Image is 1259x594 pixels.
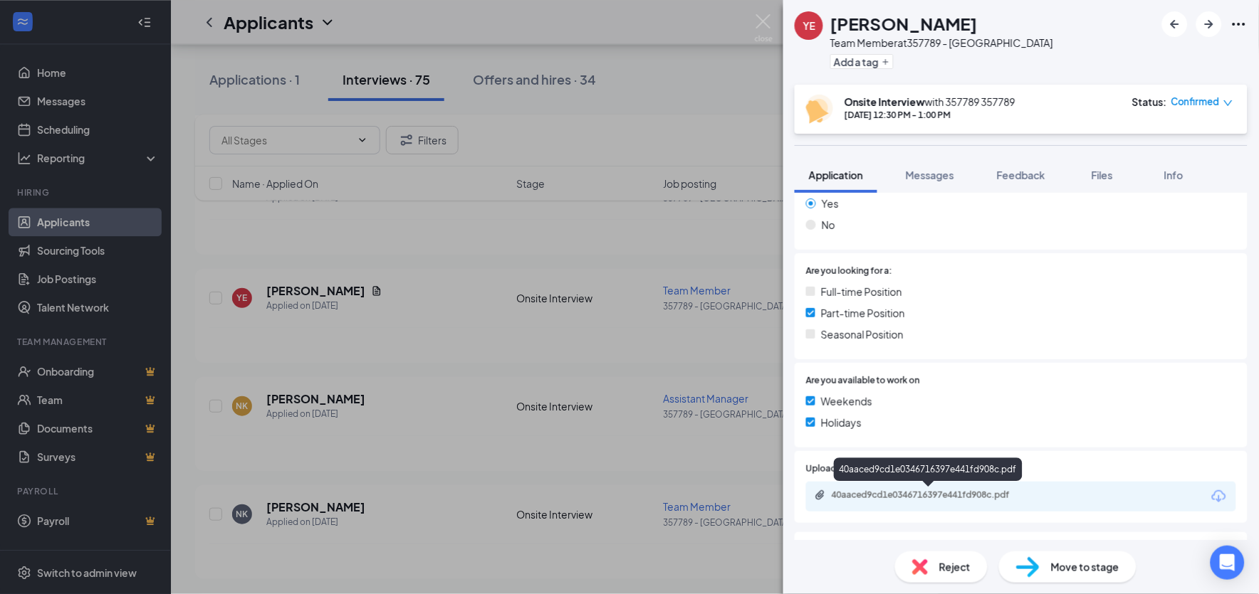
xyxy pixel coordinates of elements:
span: Are you available to work on [806,374,920,388]
span: Reject [939,559,971,575]
span: Confirmed [1171,95,1220,109]
span: Are you looking for a: [806,265,892,278]
span: Upload Resume [806,462,871,476]
div: Open Intercom Messenger [1211,546,1245,580]
span: Info [1164,169,1184,181]
span: Weekends [821,393,872,409]
div: YE [803,18,815,33]
div: 40aaced9cd1e0346716397e441fd908c.pdf [834,457,1023,481]
svg: ArrowRight [1201,16,1218,33]
span: No [822,217,835,233]
svg: Download [1211,488,1228,505]
span: Full-time Position [821,284,902,299]
svg: Ellipses [1231,16,1248,33]
span: Move to stage [1051,559,1119,575]
span: Part-time Position [821,305,905,321]
h1: [PERSON_NAME] [830,11,978,36]
span: Holidays [821,415,862,430]
svg: ArrowLeftNew [1166,16,1184,33]
svg: Paperclip [815,489,826,501]
div: 40aaced9cd1e0346716397e441fd908c.pdf [832,489,1031,501]
svg: Plus [882,58,890,66]
b: Onsite Interview [845,95,925,108]
div: [DATE] 12:30 PM - 1:00 PM [845,109,1015,121]
button: ArrowRight [1196,11,1222,37]
span: Application [809,169,863,181]
span: Feedback [997,169,1045,181]
div: Team Member at 357789 - [GEOGRAPHIC_DATA] [830,36,1053,50]
span: Files [1092,169,1113,181]
span: Yes [822,196,839,211]
div: with 357789 357789 [845,95,1015,109]
span: down [1223,98,1233,108]
button: ArrowLeftNew [1162,11,1188,37]
button: PlusAdd a tag [830,54,894,69]
span: Messages [906,169,954,181]
span: Seasonal Position [821,327,904,342]
a: Paperclip40aaced9cd1e0346716397e441fd908c.pdf [815,489,1045,503]
div: Status : [1132,95,1167,109]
